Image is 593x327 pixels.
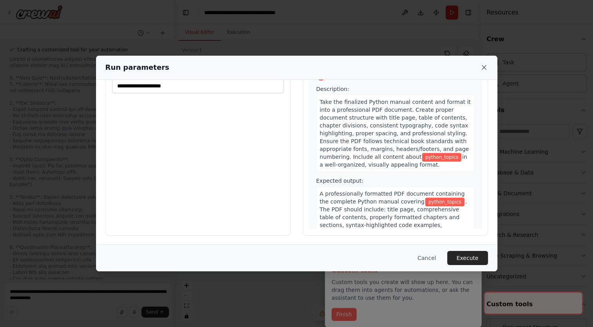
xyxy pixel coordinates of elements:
span: in a well-organized, visually appealing format. [320,154,467,168]
button: Execute [447,251,488,265]
span: . The PDF should include: title page, comprehensive table of contents, properly formatted chapter... [320,198,470,252]
h2: Run parameters [105,62,169,73]
button: Cancel [411,251,442,265]
span: Variable: python_topics [425,198,464,206]
span: Expected output: [316,178,364,184]
span: Variable: python_topics [422,153,461,162]
span: Description: [316,86,349,92]
span: A professionally formatted PDF document containing the complete Python manual covering [320,191,465,205]
span: Take the finalized Python manual content and format it into a professional PDF document. Create p... [320,99,471,160]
